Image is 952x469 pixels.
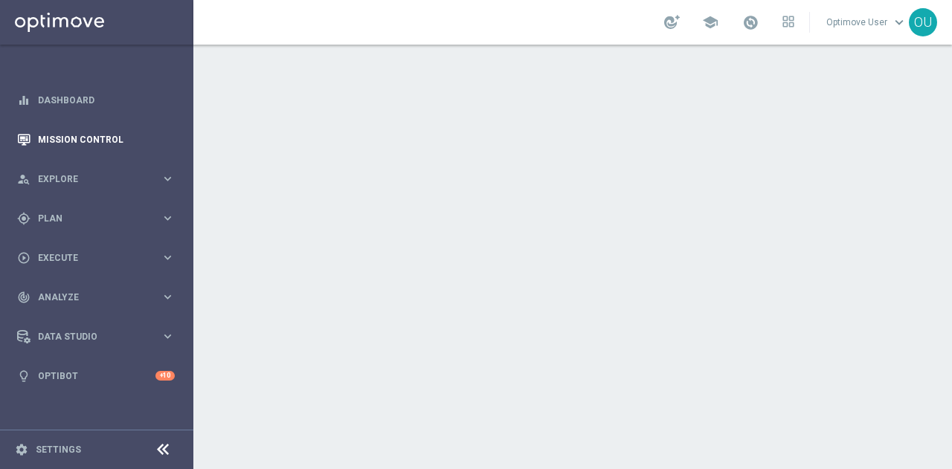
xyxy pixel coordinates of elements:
i: play_circle_outline [17,251,30,265]
a: Optibot [38,356,155,395]
i: lightbulb [17,369,30,383]
a: Mission Control [38,120,175,159]
i: keyboard_arrow_right [161,329,175,343]
span: Plan [38,214,161,223]
a: Dashboard [38,80,175,120]
span: Analyze [38,293,161,302]
div: Analyze [17,291,161,304]
i: keyboard_arrow_right [161,172,175,186]
i: keyboard_arrow_right [161,250,175,265]
a: Settings [36,445,81,454]
button: Mission Control [16,134,176,146]
button: gps_fixed Plan keyboard_arrow_right [16,213,176,224]
span: Data Studio [38,332,161,341]
div: Mission Control [17,120,175,159]
i: settings [15,443,28,456]
button: person_search Explore keyboard_arrow_right [16,173,176,185]
button: Data Studio keyboard_arrow_right [16,331,176,343]
span: Explore [38,175,161,184]
div: Explore [17,172,161,186]
i: keyboard_arrow_right [161,290,175,304]
span: keyboard_arrow_down [891,14,907,30]
button: lightbulb Optibot +10 [16,370,176,382]
span: Execute [38,253,161,262]
div: Plan [17,212,161,225]
i: equalizer [17,94,30,107]
i: track_changes [17,291,30,304]
div: OU [909,8,937,36]
i: keyboard_arrow_right [161,211,175,225]
div: +10 [155,371,175,381]
span: school [702,14,718,30]
button: equalizer Dashboard [16,94,176,106]
div: Execute [17,251,161,265]
button: track_changes Analyze keyboard_arrow_right [16,291,176,303]
div: Data Studio [17,330,161,343]
button: play_circle_outline Execute keyboard_arrow_right [16,252,176,264]
div: Optibot [17,356,175,395]
i: person_search [17,172,30,186]
i: gps_fixed [17,212,30,225]
a: Optimove Userkeyboard_arrow_down [825,11,909,33]
div: Dashboard [17,80,175,120]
